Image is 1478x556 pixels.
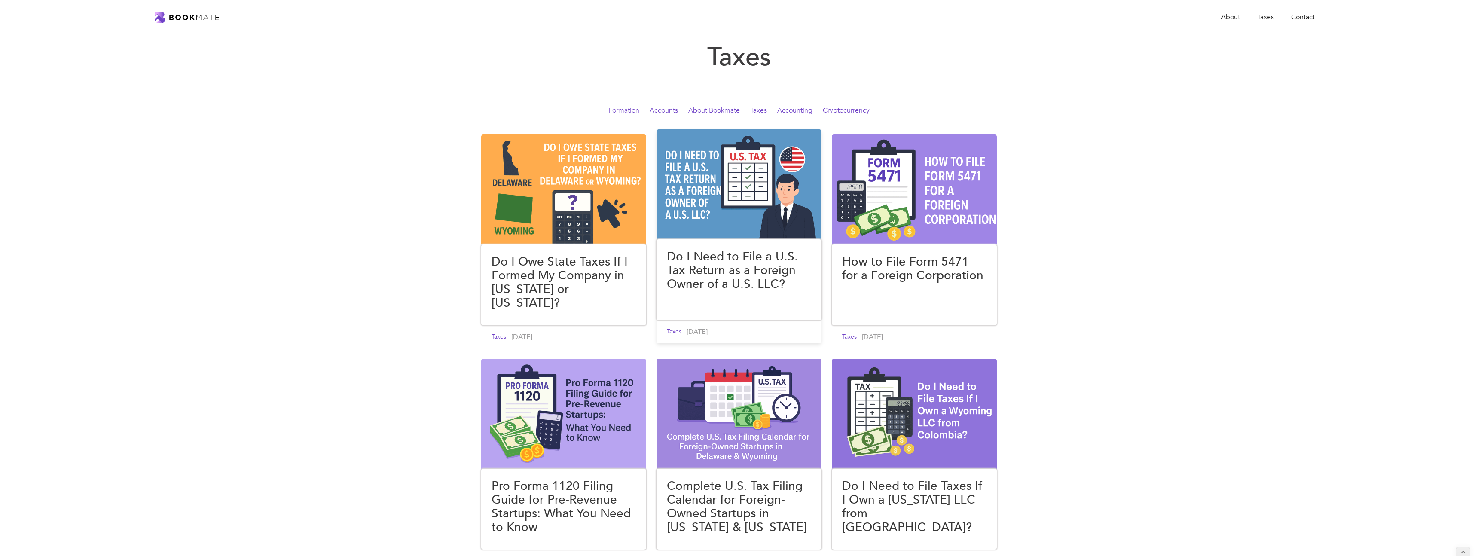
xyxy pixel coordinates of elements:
a: Accounting [777,106,812,115]
h4: Do I Owe State Taxes If I Formed My Company in [US_STATE] or [US_STATE]? [492,255,636,310]
a: Accounts [650,106,678,115]
a: Do I Need to File a U.S. Tax Return as a Foreign Owner of a U.S. LLC? [667,250,811,296]
a: Taxes [667,327,681,336]
h1: Taxes [707,48,771,67]
h4: How to File Form 5471 for a Foreign Corporation [842,255,986,282]
a: Contact [1283,9,1323,26]
a: Taxes [1249,9,1283,26]
h4: Complete U.S. Tax Filing Calendar for Foreign-Owned Startups in [US_STATE] & [US_STATE] [667,479,811,534]
h4: Do I Need to File a U.S. Tax Return as a Foreign Owner of a U.S. LLC? [667,250,811,291]
a: Taxes [750,106,767,115]
div: [DATE] [862,332,883,342]
a: Taxes [842,333,857,341]
a: Formation [608,106,639,115]
a: How to File Form 5471 for a Foreign Corporation [842,255,986,287]
a: Pro Forma 1120 Filing Guide for Pre-Revenue Startups: What You Need to Know [492,479,636,539]
a: Taxes [492,333,506,341]
h4: Pro Forma 1120 Filing Guide for Pre-Revenue Startups: What You Need to Know [492,479,636,534]
a: Do I Owe State Taxes If I Formed My Company in [US_STATE] or [US_STATE]? [492,255,636,315]
div: [DATE] [511,332,532,342]
h4: Do I Need to File Taxes If I Own a [US_STATE] LLC from [GEOGRAPHIC_DATA]? [842,479,986,534]
a: Cryptocurrency [823,106,870,115]
div: [DATE] [687,327,708,336]
a: About Bookmate [688,106,740,115]
a: home [155,12,219,23]
a: About [1212,9,1249,26]
a: Complete U.S. Tax Filing Calendar for Foreign-Owned Startups in [US_STATE] & [US_STATE] [667,479,811,539]
a: Do I Need to File Taxes If I Own a [US_STATE] LLC from [GEOGRAPHIC_DATA]? [842,479,986,539]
